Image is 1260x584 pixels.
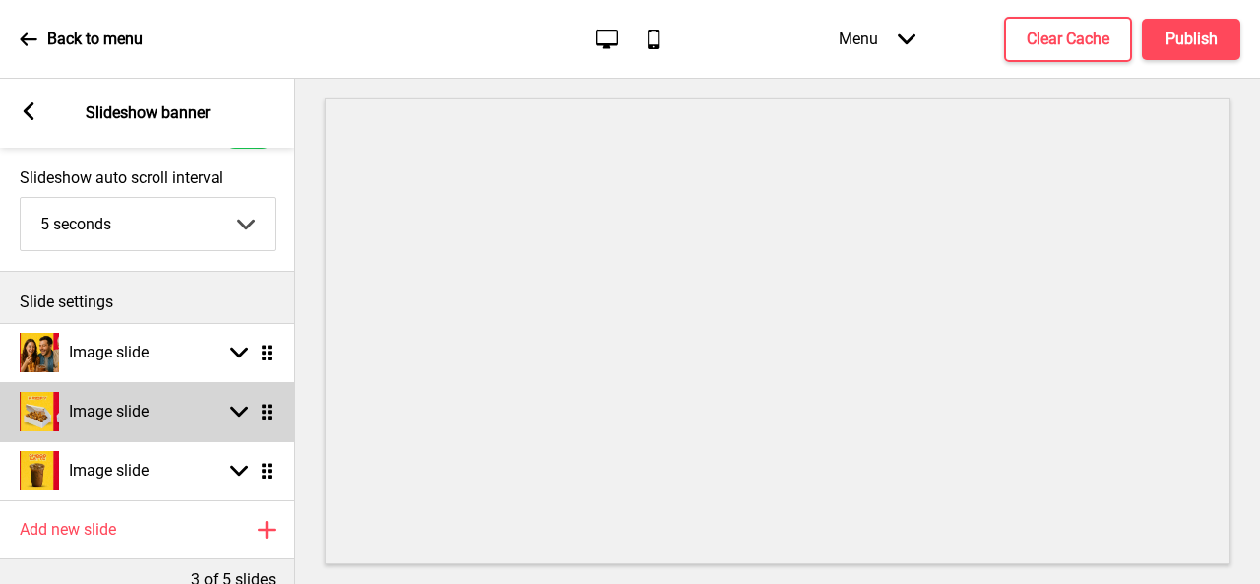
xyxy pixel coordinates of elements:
[1142,19,1240,60] button: Publish
[86,102,210,124] p: Slideshow banner
[69,401,149,422] h4: Image slide
[47,29,143,50] p: Back to menu
[1004,17,1132,62] button: Clear Cache
[69,342,149,363] h4: Image slide
[20,292,276,313] p: Slide settings
[819,10,935,68] div: Menu
[1165,29,1218,50] h4: Publish
[20,13,143,66] a: Back to menu
[1027,29,1109,50] h4: Clear Cache
[20,168,276,187] label: Slideshow auto scroll interval
[20,519,116,541] h4: Add new slide
[69,460,149,482] h4: Image slide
